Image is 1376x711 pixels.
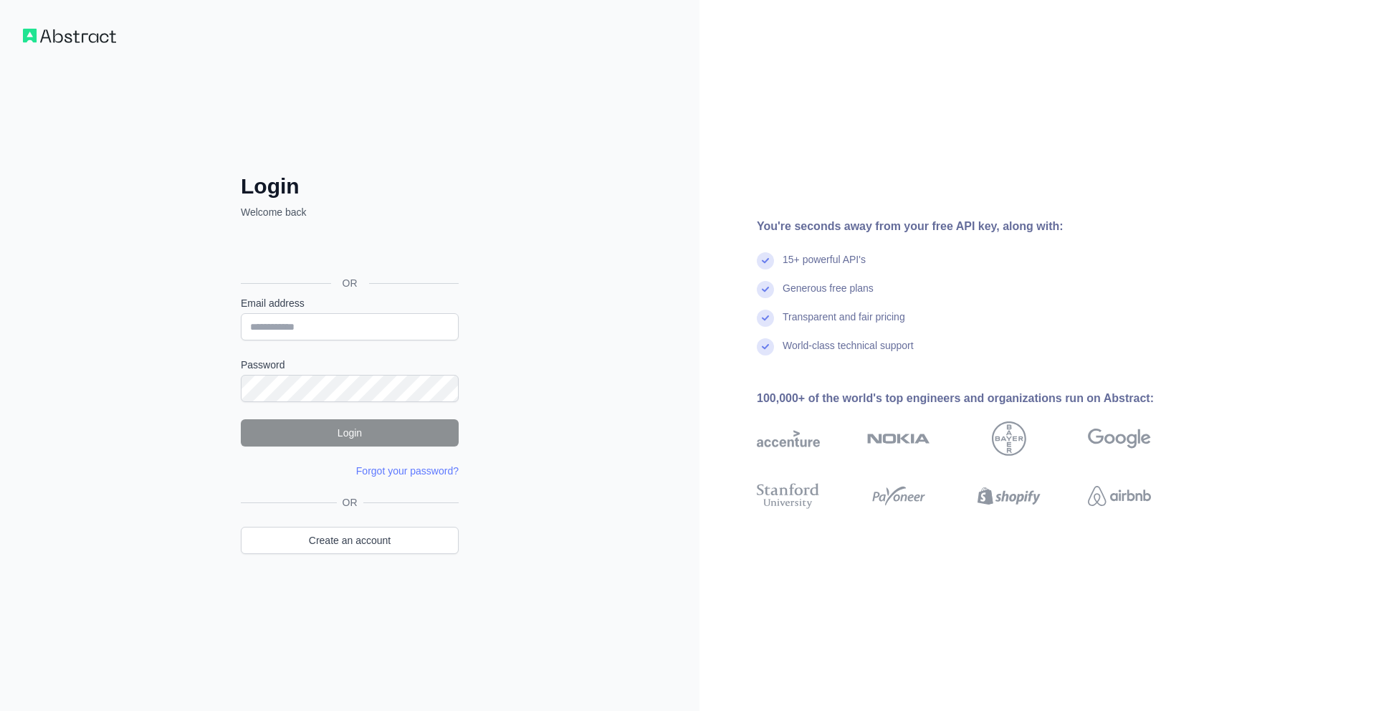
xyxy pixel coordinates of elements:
[783,310,905,338] div: Transparent and fair pricing
[241,173,459,199] h2: Login
[783,338,914,367] div: World-class technical support
[241,358,459,372] label: Password
[978,480,1041,512] img: shopify
[757,338,774,355] img: check mark
[337,495,363,510] span: OR
[757,281,774,298] img: check mark
[1088,421,1151,456] img: google
[757,421,820,456] img: accenture
[234,235,463,267] iframe: Кнопка "Войти с аккаунтом Google"
[331,276,369,290] span: OR
[992,421,1026,456] img: bayer
[757,252,774,269] img: check mark
[757,310,774,327] img: check mark
[757,218,1197,235] div: You're seconds away from your free API key, along with:
[241,205,459,219] p: Welcome back
[757,390,1197,407] div: 100,000+ of the world's top engineers and organizations run on Abstract:
[757,480,820,512] img: stanford university
[356,465,459,477] a: Forgot your password?
[867,421,930,456] img: nokia
[23,29,116,43] img: Workflow
[867,480,930,512] img: payoneer
[241,419,459,447] button: Login
[1088,480,1151,512] img: airbnb
[241,527,459,554] a: Create an account
[241,296,459,310] label: Email address
[783,252,866,281] div: 15+ powerful API's
[783,281,874,310] div: Generous free plans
